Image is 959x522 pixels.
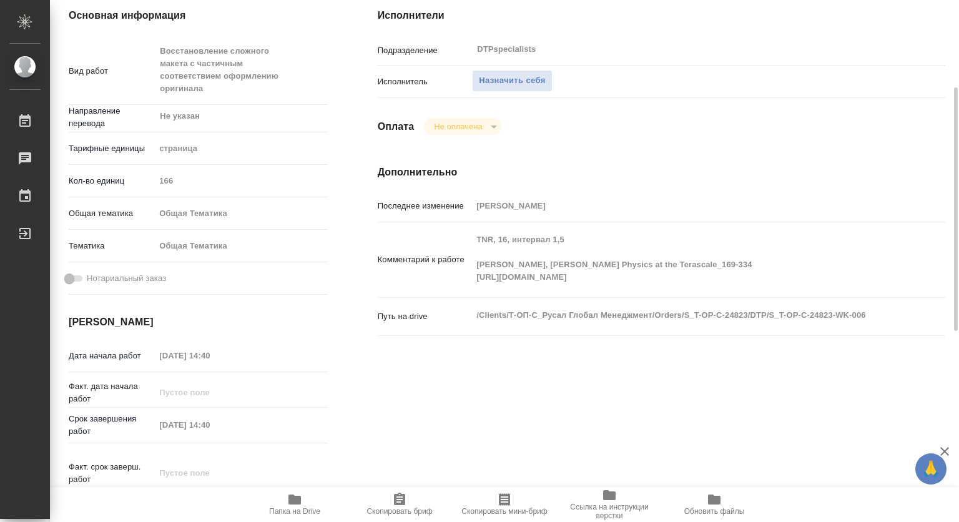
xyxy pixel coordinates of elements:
[662,487,767,522] button: Обновить файлы
[378,254,473,266] p: Комментарий к работе
[155,138,327,159] div: страница
[366,507,432,516] span: Скопировать бриф
[920,456,942,482] span: 🙏
[69,65,155,77] p: Вид работ
[155,347,264,365] input: Пустое поле
[378,8,945,23] h4: Исполнители
[430,121,486,132] button: Не оплачена
[69,207,155,220] p: Общая тематика
[155,416,264,434] input: Пустое поле
[155,235,327,257] div: Общая Тематика
[424,118,501,135] div: Не оплачена
[69,240,155,252] p: Тематика
[378,76,473,88] p: Исполнитель
[69,315,328,330] h4: [PERSON_NAME]
[564,503,654,520] span: Ссылка на инструкции верстки
[472,229,898,288] textarea: TNR, 16, интервал 1,5 [PERSON_NAME], [PERSON_NAME] Physics at the Terascale_169-334 [URL][DOMAIN_...
[155,464,264,482] input: Пустое поле
[69,350,155,362] p: Дата начала работ
[69,105,155,130] p: Направление перевода
[155,172,327,190] input: Пустое поле
[684,507,745,516] span: Обновить файлы
[472,70,552,92] button: Назначить себя
[69,142,155,155] p: Тарифные единицы
[378,165,945,180] h4: Дополнительно
[378,44,473,57] p: Подразделение
[269,507,320,516] span: Папка на Drive
[87,272,166,285] span: Нотариальный заказ
[378,200,473,212] p: Последнее изменение
[69,8,328,23] h4: Основная информация
[378,119,415,134] h4: Оплата
[69,413,155,438] p: Срок завершения работ
[915,453,947,485] button: 🙏
[69,380,155,405] p: Факт. дата начала работ
[461,507,547,516] span: Скопировать мини-бриф
[479,74,545,88] span: Назначить себя
[155,383,264,401] input: Пустое поле
[452,487,557,522] button: Скопировать мини-бриф
[347,487,452,522] button: Скопировать бриф
[69,175,155,187] p: Кол-во единиц
[69,461,155,486] p: Факт. срок заверш. работ
[557,487,662,522] button: Ссылка на инструкции верстки
[155,203,327,224] div: Общая Тематика
[472,197,898,215] input: Пустое поле
[472,305,898,326] textarea: /Clients/Т-ОП-С_Русал Глобал Менеджмент/Orders/S_T-OP-C-24823/DTP/S_T-OP-C-24823-WK-006
[378,310,473,323] p: Путь на drive
[242,487,347,522] button: Папка на Drive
